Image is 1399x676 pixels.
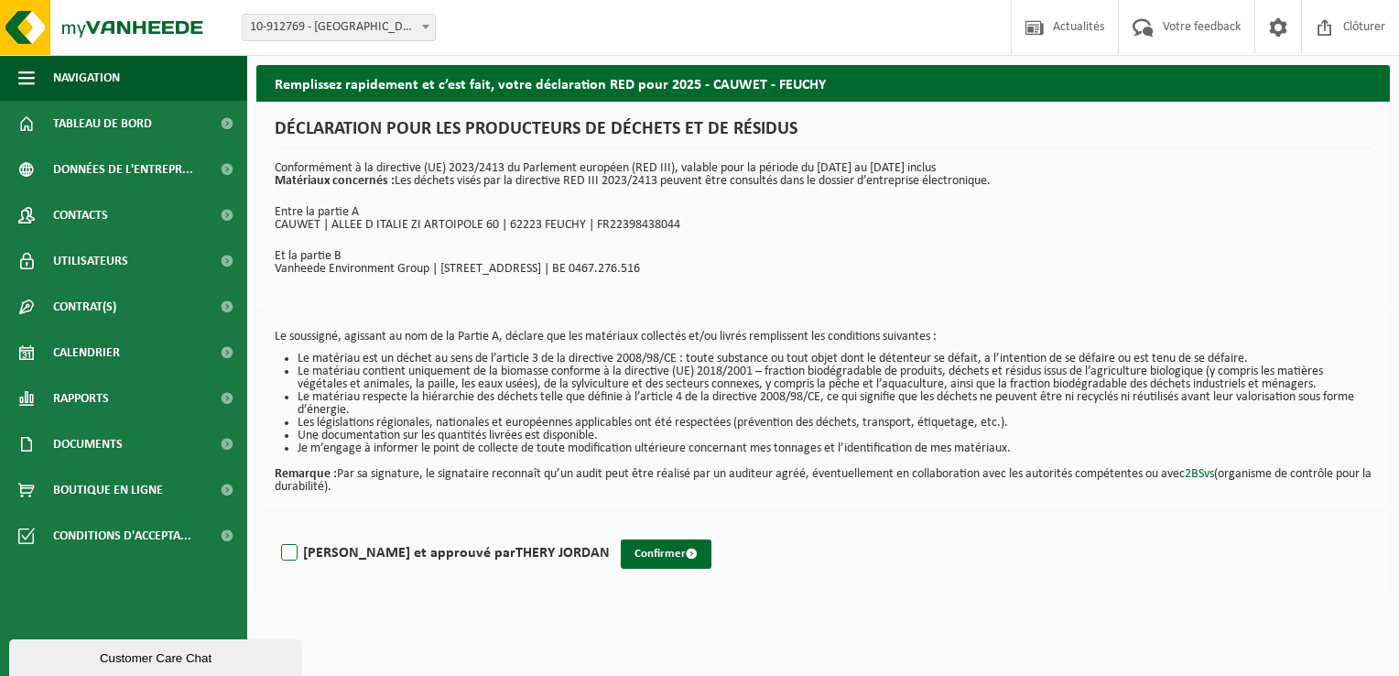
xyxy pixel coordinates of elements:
iframe: chat widget [9,636,306,676]
strong: Remarque : [275,467,337,481]
p: CAUWET | ALLEE D ITALIE ZI ARTOIPOLE 60 | 62223 FEUCHY | FR22398438044 [275,219,1372,232]
p: Par sa signature, le signataire reconnaît qu’un audit peut être réalisé par un auditeur agréé, év... [275,455,1372,494]
p: Vanheede Environment Group | [STREET_ADDRESS] | BE 0467.276.516 [275,263,1372,276]
p: Et la partie B [275,250,1372,263]
p: Conformément à la directive (UE) 2023/2413 du Parlement européen (RED III), valable pour la pério... [275,162,1372,188]
span: 10-912769 - CAUWET - FEUCHY [242,14,436,41]
button: Confirmer [621,540,711,569]
span: Contrat(s) [53,284,116,330]
span: Données de l'entrepr... [53,147,193,192]
li: Le matériau respecte la hiérarchie des déchets telle que définie à l’article 4 de la directive 20... [298,391,1372,417]
span: 10-912769 - CAUWET - FEUCHY [243,15,435,40]
p: Entre la partie A [275,206,1372,219]
p: Le soussigné, agissant au nom de la Partie A, déclare que les matériaux collectés et/ou livrés re... [275,331,1372,343]
strong: THERY JORDAN [515,546,610,561]
span: Conditions d'accepta... [53,513,191,559]
span: Boutique en ligne [53,467,163,513]
li: Je m’engage à informer le point de collecte de toute modification ultérieure concernant mes tonna... [298,442,1372,455]
li: Les législations régionales, nationales et européennes applicables ont été respectées (prévention... [298,417,1372,430]
span: Tableau de bord [53,101,152,147]
li: Le matériau est un déchet au sens de l’article 3 de la directive 2008/98/CE : toute substance ou ... [298,353,1372,365]
span: Navigation [53,55,120,101]
a: 2BSvs [1185,467,1214,481]
span: Documents [53,421,123,467]
span: Contacts [53,192,108,238]
span: Utilisateurs [53,238,128,284]
label: [PERSON_NAME] et approuvé par [277,540,610,567]
span: Rapports [53,376,109,421]
strong: Matériaux concernés : [275,174,395,188]
span: Calendrier [53,330,120,376]
h1: DÉCLARATION POUR LES PRODUCTEURS DE DÉCHETS ET DE RÉSIDUS [275,120,1372,148]
li: Le matériau contient uniquement de la biomasse conforme à la directive (UE) 2018/2001 – fraction ... [298,365,1372,391]
li: Une documentation sur les quantités livrées est disponible. [298,430,1372,442]
h2: Remplissez rapidement et c’est fait, votre déclaration RED pour 2025 - CAUWET - FEUCHY [256,65,1390,101]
